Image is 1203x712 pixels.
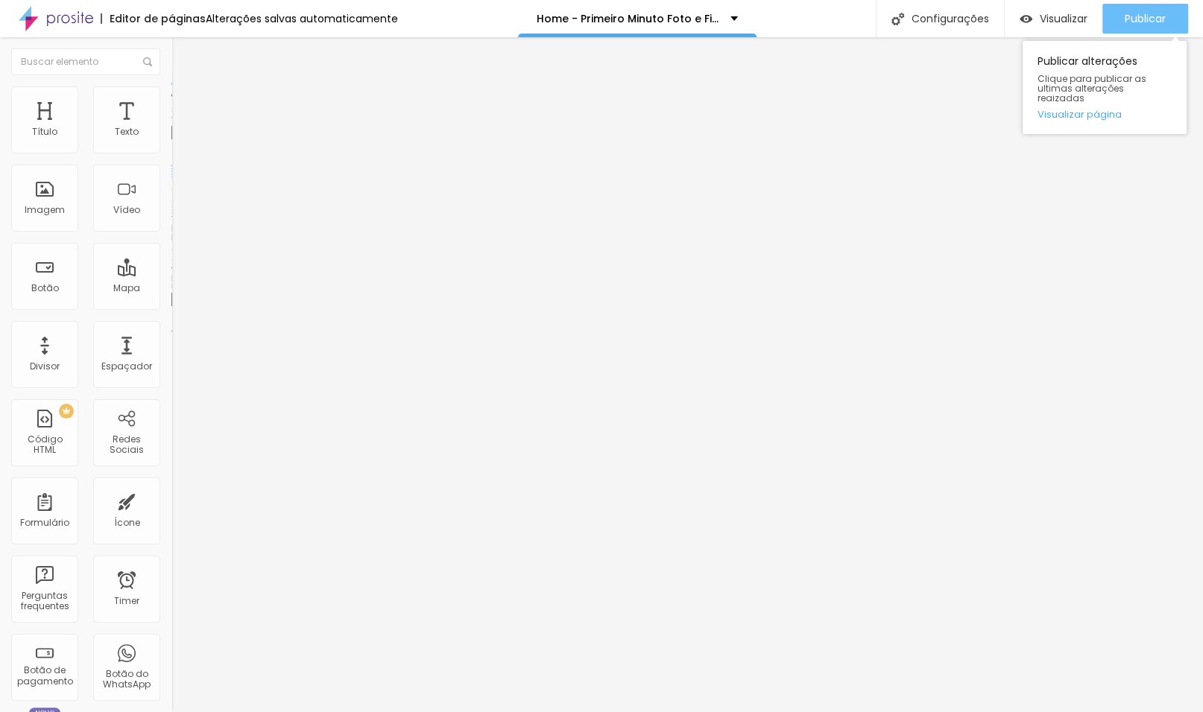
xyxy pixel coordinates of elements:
[114,518,140,528] div: Ícone
[1005,4,1102,34] button: Visualizar
[113,205,140,215] div: Vídeo
[143,57,152,66] img: Icone
[97,434,156,456] div: Redes Sociais
[1125,13,1166,25] span: Publicar
[171,37,1203,712] iframe: Editor
[1023,41,1187,134] div: Publicar alterações
[20,518,69,528] div: Formulário
[25,205,65,215] div: Imagem
[101,361,152,372] div: Espaçador
[115,127,139,137] div: Texto
[1102,4,1188,34] button: Publicar
[891,13,904,25] img: Icone
[97,669,156,690] div: Botão do WhatsApp
[1040,13,1087,25] span: Visualizar
[113,283,140,293] div: Mapa
[15,434,74,456] div: Código HTML
[32,127,57,137] div: Título
[15,591,74,612] div: Perguntas frequentes
[1020,13,1032,25] img: view-1.svg
[206,13,398,24] div: Alterações salvas automaticamente
[537,13,719,24] p: Home - Primeiro Minuto Foto e Filme
[1038,74,1172,104] span: Clique para publicar as ultimas alterações reaizadas
[30,361,60,372] div: Divisor
[11,48,160,75] input: Buscar elemento
[114,596,139,606] div: Timer
[31,283,59,293] div: Botão
[101,13,206,24] div: Editor de páginas
[1038,109,1172,119] a: Visualizar página
[15,665,74,687] div: Botão de pagamento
